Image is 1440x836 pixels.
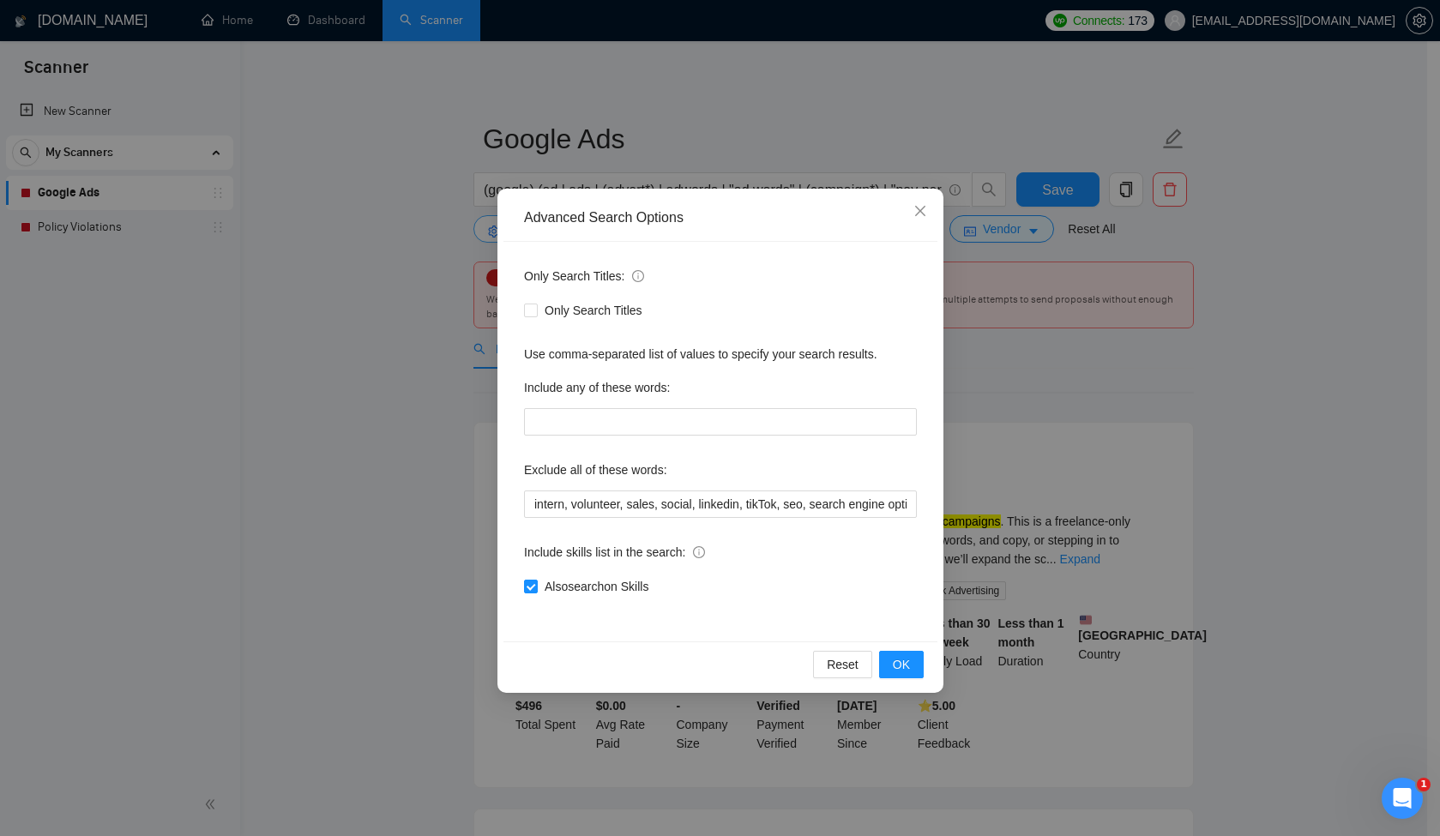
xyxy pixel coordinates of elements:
span: Also search on Skills [538,577,655,596]
div: Use comma-separated list of values to specify your search results. [524,345,917,364]
label: Include any of these words: [524,374,670,401]
button: Reset [813,651,872,678]
label: Exclude all of these words: [524,456,667,484]
div: Advanced Search Options [524,208,917,227]
span: OK [892,655,909,674]
button: OK [878,651,923,678]
span: info-circle [632,270,644,282]
iframe: Intercom live chat [1382,778,1423,819]
span: 1 [1417,778,1431,791]
span: Reset [827,655,859,674]
span: close [913,204,927,218]
span: Only Search Titles [538,301,649,320]
span: info-circle [693,546,705,558]
span: Only Search Titles: [524,267,644,286]
span: Include skills list in the search: [524,543,705,562]
button: Close [897,189,943,235]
